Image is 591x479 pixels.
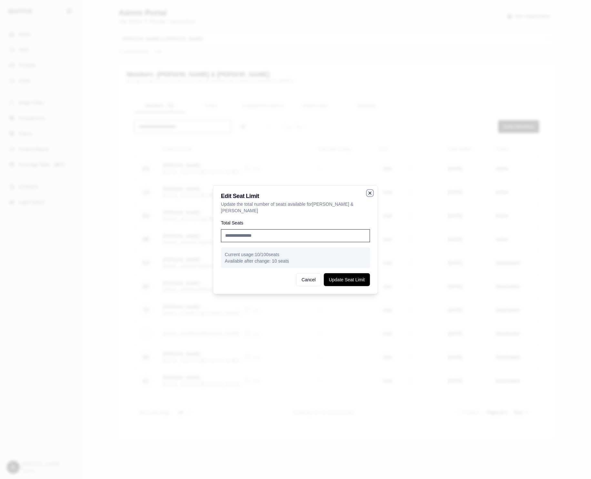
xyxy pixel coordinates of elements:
button: Cancel [296,273,321,286]
p: Available after change: 10 seats [225,258,366,264]
h2: Edit Seat Limit [221,193,370,199]
p: Update the total number of seats available for [PERSON_NAME] & [PERSON_NAME] [221,201,370,214]
label: Total Seats [221,220,243,225]
button: Update Seat Limit [324,273,370,286]
p: Current usage: 10 / 100 seats [225,251,366,258]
